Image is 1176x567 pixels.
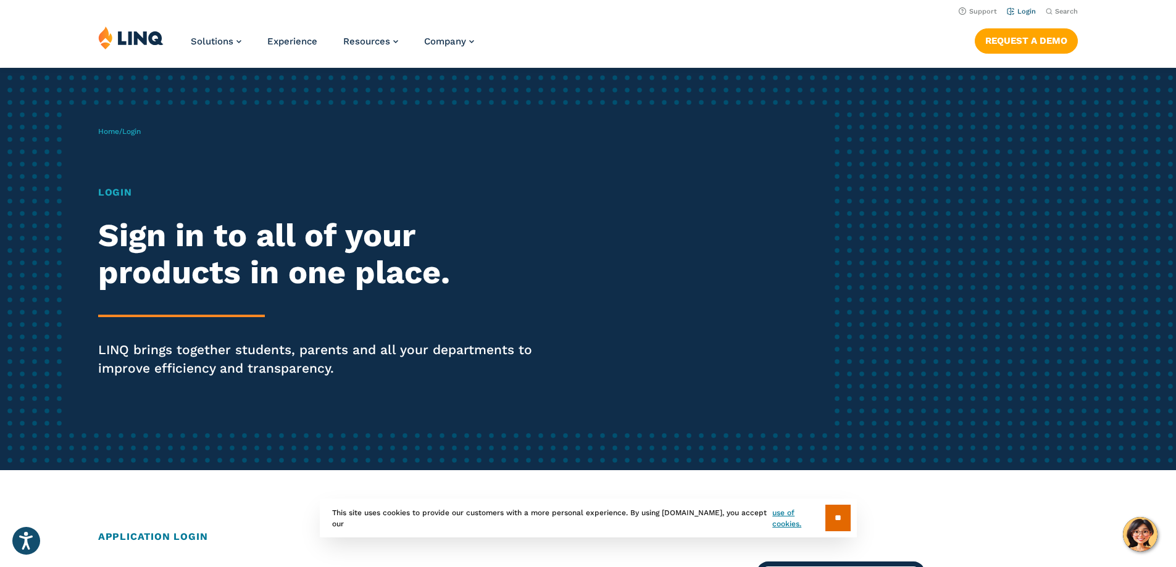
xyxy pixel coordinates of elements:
span: Company [424,36,466,47]
a: Company [424,36,474,47]
nav: Button Navigation [975,26,1078,53]
span: / [98,127,141,136]
p: LINQ brings together students, parents and all your departments to improve efficiency and transpa... [98,341,551,378]
nav: Primary Navigation [191,26,474,67]
a: Resources [343,36,398,47]
span: Solutions [191,36,233,47]
h2: Sign in to all of your products in one place. [98,217,551,291]
img: LINQ | K‑12 Software [98,26,164,49]
button: Hello, have a question? Let’s chat. [1123,517,1157,552]
a: Experience [267,36,317,47]
span: Search [1055,7,1078,15]
a: Home [98,127,119,136]
span: Resources [343,36,390,47]
a: Login [1007,7,1036,15]
div: This site uses cookies to provide our customers with a more personal experience. By using [DOMAIN... [320,499,857,537]
a: use of cookies. [772,507,825,529]
a: Solutions [191,36,241,47]
span: Login [122,127,141,136]
a: Request a Demo [975,28,1078,53]
button: Open Search Bar [1046,7,1078,16]
h1: Login [98,185,551,200]
a: Support [959,7,997,15]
